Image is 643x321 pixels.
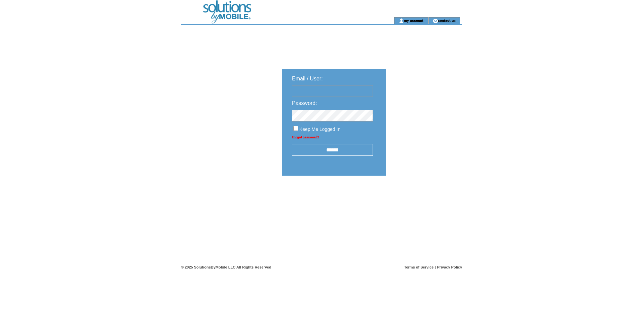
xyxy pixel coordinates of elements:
[435,265,436,269] span: |
[437,265,462,269] a: Privacy Policy
[181,265,271,269] span: © 2025 SolutionsByMobile LLC All Rights Reserved
[292,100,317,106] span: Password:
[406,192,439,201] img: transparent.png
[399,18,404,24] img: account_icon.gif
[438,18,456,23] a: contact us
[299,127,340,132] span: Keep Me Logged In
[292,135,319,139] a: Forgot password?
[404,18,423,23] a: my account
[433,18,438,24] img: contact_us_icon.gif
[292,76,323,81] span: Email / User:
[404,265,434,269] a: Terms of Service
